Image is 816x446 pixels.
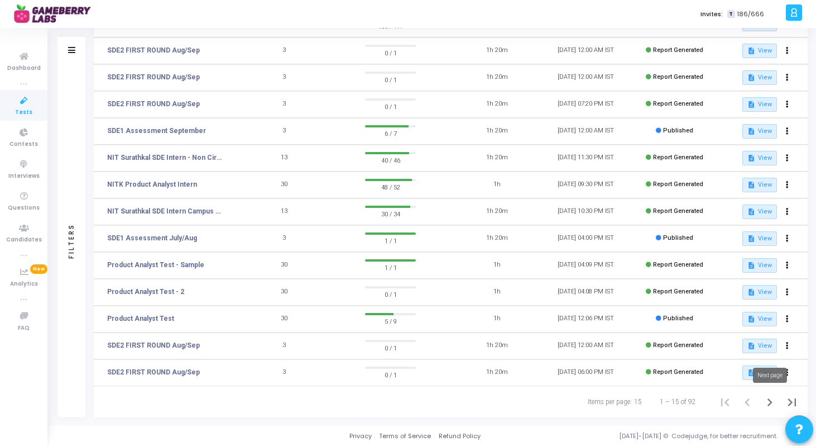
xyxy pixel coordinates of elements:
a: SDE2 FIRST ROUND Aug/Sep [107,367,200,377]
td: [DATE] 11:30 PM IST [541,145,630,172]
button: Last page [781,391,803,413]
span: Report Generated [653,46,703,54]
td: [DATE] 12:00 AM IST [541,333,630,359]
span: 1 / 1 [365,235,416,246]
span: 6 / 7 [365,127,416,139]
a: SDE2 FIRST ROUND Aug/Sep [107,72,200,82]
span: 0 / 1 [365,342,416,353]
a: SDE2 FIRST ROUND Aug/Sep [107,340,200,350]
mat-icon: description [747,127,755,135]
span: Published [663,127,693,134]
span: 0 / 1 [365,47,416,58]
span: FAQ [18,324,30,333]
mat-icon: description [747,235,755,243]
a: NITK Product Analyst Intern [107,179,197,189]
span: 0 / 1 [365,101,416,112]
mat-icon: description [747,101,755,108]
span: Report Generated [653,73,703,80]
button: View [742,151,776,165]
button: View [742,124,776,139]
td: [DATE] 07:20 PM IST [541,91,630,118]
span: Report Generated [653,100,703,107]
td: 30 [239,252,328,279]
span: Report Generated [653,261,703,268]
a: SDE1 Assessment July/Aug [107,233,197,243]
span: Tests [15,108,32,117]
td: 1h 20m [453,64,541,91]
td: 1h [453,252,541,279]
td: 1h [453,279,541,306]
span: Published [663,234,693,241]
span: 48 / 52 [365,181,416,192]
button: View [742,205,776,219]
a: SDE2 FIRST ROUND Aug/Sep [107,45,200,55]
td: 1h 20m [453,333,541,359]
span: Dashboard [7,64,41,73]
span: Candidates [6,235,42,245]
td: 30 [239,172,328,198]
mat-icon: description [747,181,755,189]
span: New [30,264,47,274]
td: 1h 20m [453,198,541,225]
a: SDE1 Assessment September [107,126,206,136]
mat-icon: description [747,288,755,296]
img: logo [14,3,98,25]
a: NIT Surathkal SDE Intern Campus Test [107,206,222,216]
td: [DATE] 10:30 PM IST [541,198,630,225]
td: 3 [239,333,328,359]
span: 0 / 1 [365,288,416,300]
span: 1 / 1 [365,262,416,273]
a: Product Analyst Test [107,314,174,324]
div: Filters [66,179,76,302]
td: 13 [239,198,328,225]
mat-icon: description [747,315,755,323]
mat-icon: description [747,47,755,55]
span: Published [663,315,693,322]
button: View [742,366,776,380]
button: View [742,231,776,246]
td: 30 [239,279,328,306]
span: Contests [9,140,38,149]
a: Refund Policy [439,431,481,441]
td: 3 [239,64,328,91]
button: View [742,178,776,192]
span: T [727,10,735,18]
button: View [742,339,776,353]
span: Analytics [10,279,38,289]
td: [DATE] 12:00 AM IST [541,37,630,64]
span: 0 / 1 [365,369,416,380]
mat-icon: description [747,342,755,350]
td: 1h 20m [453,145,541,172]
label: Invites: [700,10,723,19]
button: View [742,97,776,112]
div: [DATE]-[DATE] © Codejudge, for better recruitment. [481,431,802,441]
td: 3 [239,359,328,386]
span: Questions [8,203,40,213]
td: 1h 20m [453,359,541,386]
span: 30 / 34 [365,208,416,219]
button: View [742,70,776,85]
span: Report Generated [653,207,703,215]
td: [DATE] 12:00 AM IST [541,118,630,145]
a: Privacy [349,431,372,441]
span: Report Generated [653,368,703,376]
a: Product Analyst Test - 2 [107,287,184,297]
div: 1 – 15 of 92 [660,397,696,407]
td: 3 [239,118,328,145]
td: [DATE] 12:00 AM IST [541,64,630,91]
div: Items per page: [588,397,632,407]
td: 1h 20m [453,91,541,118]
mat-icon: description [747,154,755,162]
td: [DATE] 12:06 PM IST [541,306,630,333]
td: [DATE] 09:30 PM IST [541,172,630,198]
td: [DATE] 04:08 PM IST [541,279,630,306]
button: View [742,258,776,273]
td: 3 [239,225,328,252]
td: 1h [453,306,541,333]
mat-icon: description [747,208,755,216]
td: 1h [453,172,541,198]
button: View [742,285,776,300]
span: 5 / 9 [365,315,416,326]
td: 3 [239,91,328,118]
td: 30 [239,306,328,333]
